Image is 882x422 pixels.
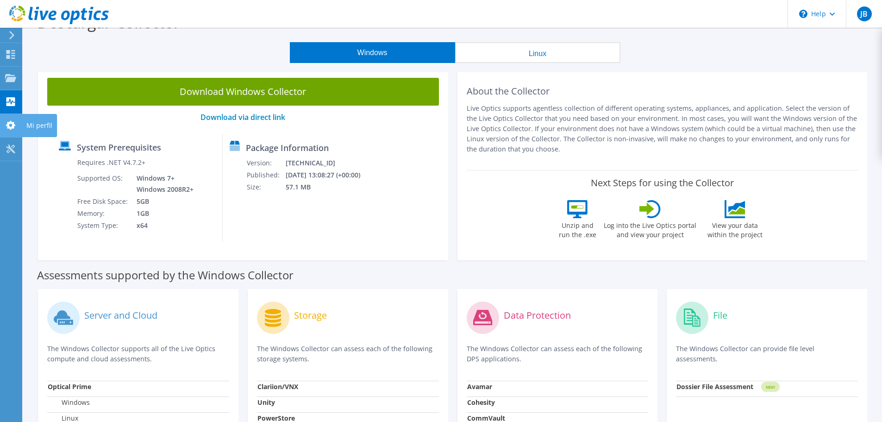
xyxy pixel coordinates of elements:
[603,218,697,239] label: Log into the Live Optics portal and view your project
[37,271,294,280] label: Assessments supported by the Windows Collector
[246,143,329,152] label: Package Information
[84,311,157,320] label: Server and Cloud
[22,114,57,137] div: Mi perfil
[556,218,599,239] label: Unzip and run the .exe
[676,382,753,391] strong: Dossier File Assessment
[47,78,439,106] a: Download Windows Collector
[77,143,161,152] label: System Prerequisites
[294,311,327,320] label: Storage
[591,177,734,189] label: Next Steps for using the Collector
[467,398,495,407] strong: Cohesity
[257,382,298,391] strong: Clariion/VNX
[285,157,372,169] td: [TECHNICAL_ID]
[467,103,858,154] p: Live Optics supports agentless collection of different operating systems, appliances, and applica...
[285,169,372,181] td: [DATE] 13:08:27 (+00:00)
[766,384,775,390] tspan: NEW!
[504,311,571,320] label: Data Protection
[257,344,439,364] p: The Windows Collector can assess each of the following storage systems.
[857,6,872,21] span: JB
[285,181,372,193] td: 57.1 MB
[246,157,285,169] td: Version:
[130,172,195,195] td: Windows 7+ Windows 2008R2+
[48,382,91,391] strong: Optical Prime
[77,208,130,220] td: Memory:
[246,169,285,181] td: Published:
[47,344,229,364] p: The Windows Collector supports all of the Live Optics compute and cloud assessments.
[467,344,649,364] p: The Windows Collector can assess each of the following DPS applications.
[713,311,727,320] label: File
[467,382,492,391] strong: Avamar
[455,42,620,63] button: Linux
[200,112,285,122] a: Download via direct link
[701,218,768,239] label: View your data within the project
[77,158,145,167] label: Requires .NET V4.7.2+
[130,195,195,208] td: 5GB
[77,195,130,208] td: Free Disk Space:
[130,220,195,232] td: x64
[290,42,455,63] button: Windows
[246,181,285,193] td: Size:
[799,10,807,18] svg: \n
[77,220,130,232] td: System Type:
[77,172,130,195] td: Supported OS:
[48,398,90,407] label: Windows
[257,398,275,407] strong: Unity
[130,208,195,220] td: 1GB
[467,86,858,97] h2: About the Collector
[676,344,858,364] p: The Windows Collector can provide file level assessments.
